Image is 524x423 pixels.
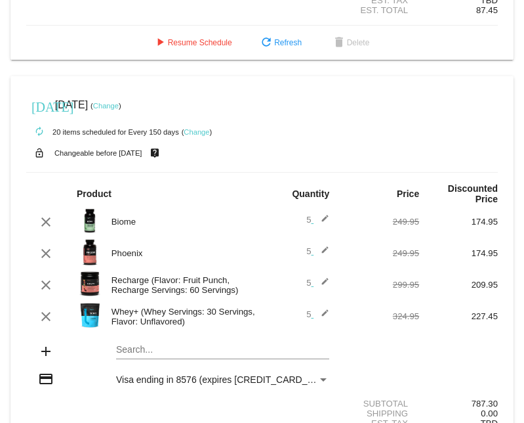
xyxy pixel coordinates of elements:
div: Whey+ (Whey Servings: 30 Servings, Flavor: Unflavored) [105,307,262,326]
small: 20 items scheduled for Every 150 days [26,128,179,136]
mat-icon: live_help [147,145,163,162]
mat-select: Payment Method [116,374,329,385]
mat-icon: autorenew [31,124,47,140]
mat-icon: credit_card [38,371,54,387]
span: Visa ending in 8576 (expires [CREDIT_CARD_DATA]) [116,374,336,385]
img: Recharge-60S-bottle-Image-Carousel-Fruit-Punch.png [77,271,103,297]
a: Change [93,102,119,110]
small: ( ) [91,102,121,110]
mat-icon: edit [313,246,329,261]
div: 174.95 [419,217,498,227]
img: Image-1-Carousel-Biome-Transp.png [77,208,103,234]
mat-icon: edit [313,309,329,324]
mat-icon: [DATE] [31,98,47,114]
strong: Price [397,189,419,199]
div: Phoenix [105,248,262,258]
div: Subtotal [340,399,419,409]
button: Delete [321,31,380,55]
mat-icon: refresh [258,35,274,51]
span: 5 [306,309,329,319]
div: Biome [105,217,262,227]
input: Search... [116,345,329,355]
button: Resume Schedule [142,31,243,55]
div: 227.45 [419,311,498,321]
mat-icon: lock_open [31,145,47,162]
div: 324.95 [340,311,419,321]
span: Delete [331,38,370,47]
span: 5 [306,215,329,225]
mat-icon: clear [38,309,54,324]
mat-icon: clear [38,277,54,293]
div: 787.30 [419,399,498,409]
mat-icon: edit [313,214,329,230]
div: 209.95 [419,280,498,290]
span: 0.00 [481,409,498,418]
div: 174.95 [419,248,498,258]
button: Refresh [248,31,312,55]
span: 87.45 [476,5,498,15]
strong: Discounted Price [448,183,498,204]
mat-icon: play_arrow [152,35,168,51]
strong: Product [77,189,111,199]
mat-icon: clear [38,246,54,261]
strong: Quantity [292,189,329,199]
div: 249.95 [340,217,419,227]
span: 5 [306,278,329,288]
div: Est. Total [340,5,419,15]
div: Recharge (Flavor: Fruit Punch, Recharge Servings: 60 Servings) [105,275,262,295]
img: Image-1-Carousel-Phoenix-2025.png [77,239,103,265]
div: 299.95 [340,280,419,290]
mat-icon: add [38,344,54,359]
mat-icon: delete [331,35,347,51]
mat-icon: clear [38,214,54,230]
span: Resume Schedule [152,38,232,47]
small: Changeable before [DATE] [54,149,142,157]
div: 249.95 [340,248,419,258]
div: Shipping [340,409,419,418]
small: ( ) [182,128,212,136]
span: 5 [306,246,329,256]
a: Change [184,128,209,136]
img: Image-1-Carousel-Whey-2lb-Unflavored-no-badge-Transp.png [77,302,103,328]
mat-icon: edit [313,277,329,293]
span: Refresh [258,38,302,47]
